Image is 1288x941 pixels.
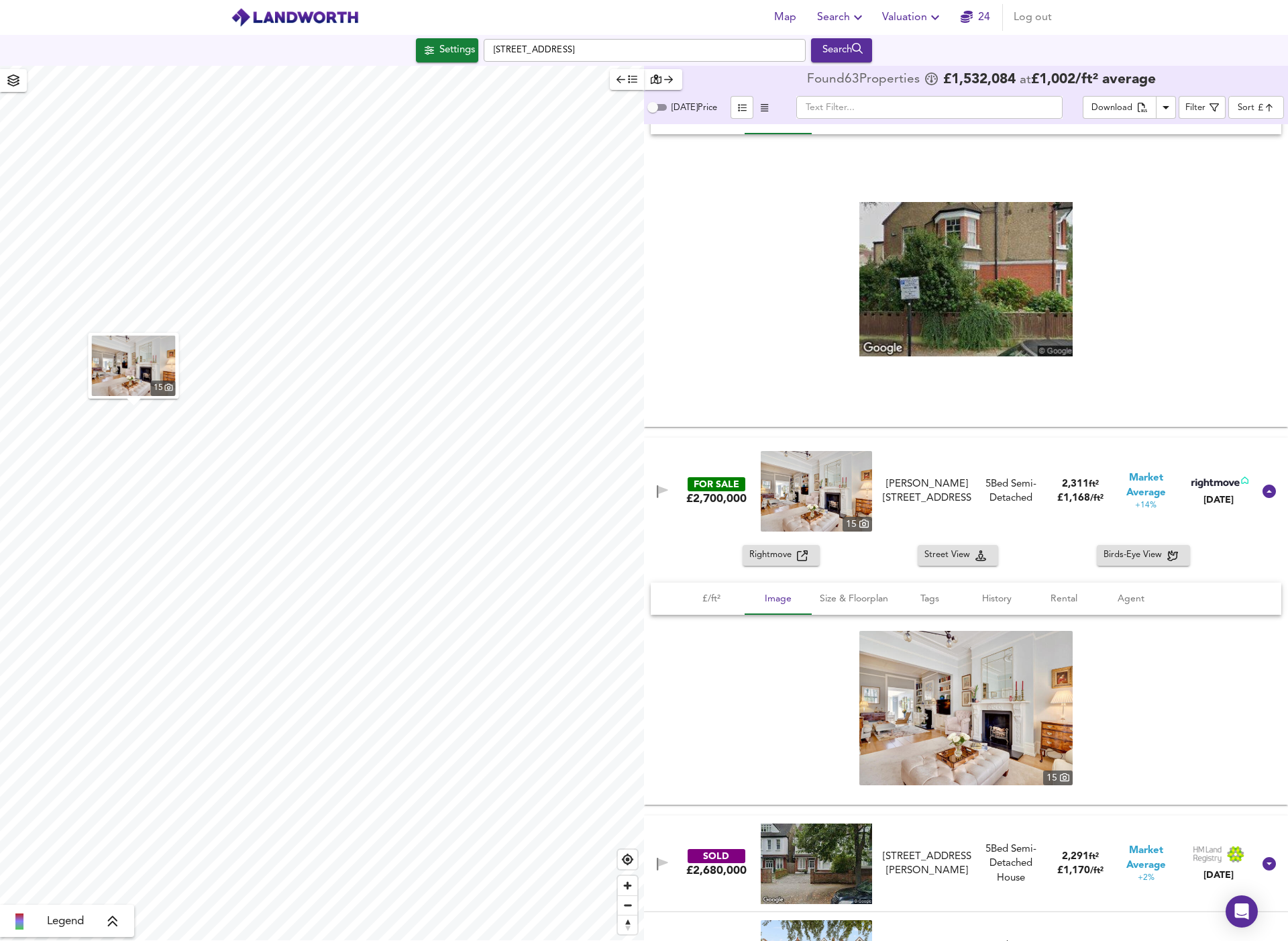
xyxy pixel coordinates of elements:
[761,824,872,904] img: streetview
[1226,895,1258,928] div: Open Intercom Messenger
[977,477,1046,506] div: 5 Bed Semi-Detached
[618,915,637,934] button: Reset bearing to north
[820,591,888,607] span: Size & Floorplan
[807,73,923,87] div: Found 63 Propert ies
[877,477,977,506] div: Foster Road, London, W4
[618,850,637,869] button: Find my location
[977,842,1046,885] div: 5 Bed Semi-Detached House
[859,631,1073,785] a: property thumbnail 15
[92,336,176,396] img: property thumbnail
[918,545,998,566] button: Street View
[811,38,872,62] button: Search
[904,591,955,607] span: Tags
[1057,493,1104,503] span: £ 1,168
[812,4,871,31] button: Search
[843,517,872,532] div: 15
[1020,74,1031,87] span: at
[1089,480,1099,489] span: ft²
[769,8,801,27] span: Map
[753,591,804,607] span: Image
[859,631,1073,785] img: property thumbnail
[1104,548,1167,563] span: Birds-Eye View
[686,591,737,607] span: £/ft²
[1090,866,1104,875] span: / ft²
[1156,96,1176,119] button: Download Results
[1261,856,1277,872] svg: Show Details
[1097,545,1190,566] button: Birds-Eye View
[439,42,475,59] div: Settings
[811,38,872,62] div: Run Your Search
[1185,101,1205,116] div: Filter
[954,4,997,31] button: 24
[1112,844,1181,873] span: Market Average
[971,591,1022,607] span: History
[1112,471,1181,500] span: Market Average
[882,8,943,27] span: Valuation
[749,548,797,563] span: Rightmove
[1043,771,1073,785] div: 15
[1014,8,1052,27] span: Log out
[743,545,820,566] button: Rightmove
[877,850,977,879] div: 11 Dukes Avenue, W4 2AA
[1228,96,1284,119] div: Sort
[761,451,872,532] a: property thumbnail 15
[644,545,1288,805] div: FOR SALE£2,700,000 property thumbnail 15 [PERSON_NAME][STREET_ADDRESS]5Bed Semi-Detached2,311ft²£...
[1189,493,1248,507] div: [DATE]
[796,96,1063,119] input: Text Filter...
[89,333,179,399] button: property thumbnail 15
[1031,72,1156,87] span: £ 1,002 / ft² average
[618,876,637,895] button: Zoom in
[688,477,745,491] div: FOR SALE
[1083,96,1175,119] div: split button
[416,38,478,62] button: Settings
[231,7,359,28] img: logo
[814,42,869,59] div: Search
[151,381,176,396] div: 15
[644,815,1288,912] div: SOLD£2,680,000 [STREET_ADDRESS][PERSON_NAME]5Bed Semi-Detached House2,291ft²£1,170/ft²Market Aver...
[924,548,975,563] span: Street View
[1135,500,1157,511] span: +14%
[92,336,176,396] a: property thumbnail 15
[1089,852,1099,861] span: ft²
[1008,4,1057,31] button: Log out
[1179,96,1226,119] button: Filter
[877,4,949,31] button: Valuation
[1138,873,1155,884] span: +2%
[883,850,971,879] div: [STREET_ADDRESS][PERSON_NAME]
[416,38,478,62] div: Click to configure Search Settings
[817,8,866,27] span: Search
[686,863,747,878] div: £2,680,000
[943,73,1016,87] span: £ 1,532,084
[1238,101,1254,114] div: Sort
[1091,101,1132,116] div: Download
[688,849,745,863] div: SOLD
[484,39,806,62] input: Enter a location...
[618,896,637,915] span: Zoom out
[1193,846,1245,863] img: Land Registry
[1057,866,1104,876] span: £ 1,170
[672,103,717,112] span: [DATE] Price
[618,895,637,915] button: Zoom out
[1083,96,1156,119] button: Download
[1261,483,1277,499] svg: Show Details
[1090,494,1104,503] span: / ft²
[761,451,872,532] img: property thumbnail
[859,202,1073,356] img: streetview
[883,477,971,506] div: [PERSON_NAME][STREET_ADDRESS]
[961,8,990,27] a: 24
[47,913,84,930] span: Legend
[763,4,806,31] button: Map
[1106,591,1157,607] span: Agent
[644,438,1288,545] div: FOR SALE£2,700,000 property thumbnail 15 [PERSON_NAME][STREET_ADDRESS]5Bed Semi-Detached2,311ft²£...
[1193,869,1245,882] div: [DATE]
[686,491,747,506] div: £2,700,000
[1062,479,1089,489] span: 2,311
[1062,852,1089,862] span: 2,291
[1038,591,1089,607] span: Rental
